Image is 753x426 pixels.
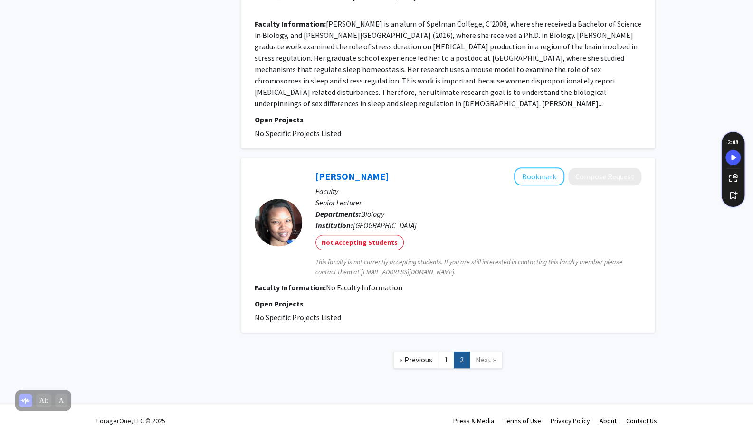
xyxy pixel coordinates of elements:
span: [GEOGRAPHIC_DATA] [353,221,417,230]
p: Senior Lecturer [315,197,641,208]
span: Next » [476,355,496,364]
p: Open Projects [255,114,641,125]
a: Next Page [469,352,502,368]
p: Faculty [315,185,641,197]
a: Privacy Policy [551,417,590,425]
b: Faculty Information: [255,19,326,28]
a: 2 [454,352,470,368]
a: Contact Us [626,417,657,425]
b: Departments: [315,209,361,219]
span: No Faculty Information [326,283,402,292]
a: About [600,417,617,425]
a: Press & Media [453,417,494,425]
a: Terms of Use [504,417,541,425]
iframe: Chat [7,383,40,419]
span: No Specific Projects Listed [255,129,341,138]
a: Previous [393,352,438,368]
button: Compose Request to Elethia Tillman [568,168,641,185]
nav: Page navigation [241,342,655,380]
span: Biology [361,209,384,219]
span: « Previous [400,355,432,364]
a: [PERSON_NAME] [315,170,389,182]
button: Add Elethia Tillman to Bookmarks [514,167,564,185]
span: This faculty is not currently accepting students. If you are still interested in contacting this ... [315,257,641,277]
b: Institution: [315,221,353,230]
span: No Specific Projects Listed [255,313,341,322]
a: 1 [438,352,454,368]
p: Open Projects [255,298,641,309]
mat-chip: Not Accepting Students [315,235,404,250]
fg-read-more: [PERSON_NAME] is an alum of Spelman College, C'2008, where she received a Bachelor of Science in ... [255,19,641,108]
b: Faculty Information: [255,283,326,292]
